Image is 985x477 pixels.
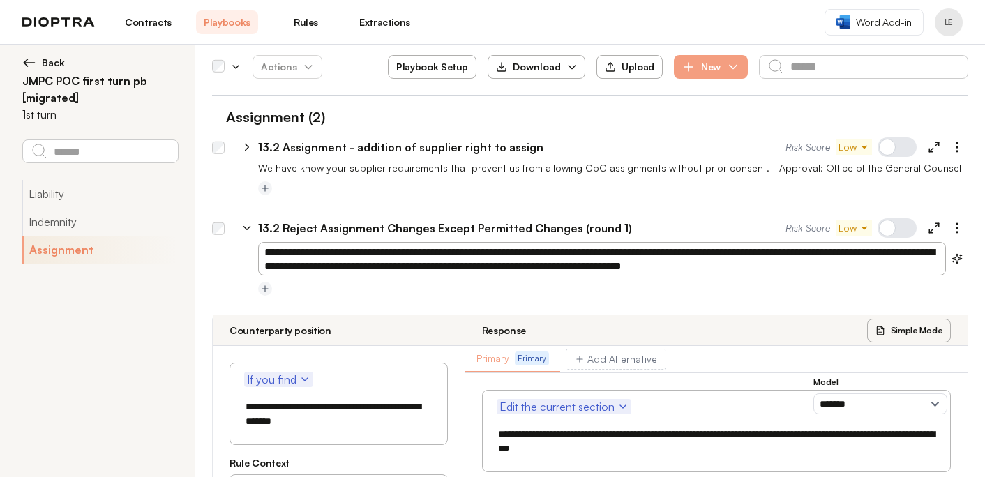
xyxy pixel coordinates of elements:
[247,371,310,388] span: If you find
[482,324,526,338] h3: Response
[856,15,912,29] span: Word Add-in
[250,54,325,79] span: Actions
[22,56,36,70] img: left arrow
[867,319,952,342] button: Simple Mode
[212,107,325,128] h1: Assignment (2)
[813,393,947,414] select: Model
[605,61,654,73] div: Upload
[212,61,225,73] div: Select all
[836,139,872,155] button: Low
[836,15,850,29] img: word
[499,398,629,415] span: Edit the current section
[476,351,549,365] button: PrimaryPrimary
[515,351,549,365] span: Primary
[839,140,869,154] span: Low
[476,351,509,365] span: Primary
[935,8,963,36] button: Profile menu
[497,399,631,414] button: Edit the current section
[488,55,585,79] button: Download
[596,55,663,79] button: Upload
[117,10,179,34] a: Contracts
[785,140,830,154] span: Risk Score
[825,9,924,36] a: Word Add-in
[836,220,872,236] button: Low
[785,221,830,235] span: Risk Score
[22,17,95,27] img: logo
[258,282,272,296] button: Add tag
[258,161,968,175] p: We have know your supplier requirements that prevent us from allowing CoC assignments without pri...
[253,55,322,79] button: Actions
[22,236,178,264] button: Assignment
[22,208,178,236] button: Indemnity
[496,60,561,74] div: Download
[230,324,331,338] h3: Counterparty position
[275,10,337,34] a: Rules
[230,456,448,470] h3: Rule Context
[388,55,476,79] button: Playbook Setup
[566,349,666,370] button: Add Alternative
[22,56,178,70] button: Back
[244,372,313,387] button: If you find
[258,139,543,156] p: 13.2 Assignment - addition of supplier right to assign
[258,181,272,195] button: Add tag
[22,180,178,208] button: Liability
[258,220,632,236] p: 13.2 Reject Assignment Changes Except Permitted Changes (round 1)
[42,56,65,70] span: Back
[839,221,869,235] span: Low
[22,106,57,123] p: 1st turn
[674,55,748,79] button: New
[354,10,416,34] a: Extractions
[22,73,178,106] h2: JMPC POC first turn pb [migrated]
[196,10,258,34] a: Playbooks
[813,377,947,388] h3: Model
